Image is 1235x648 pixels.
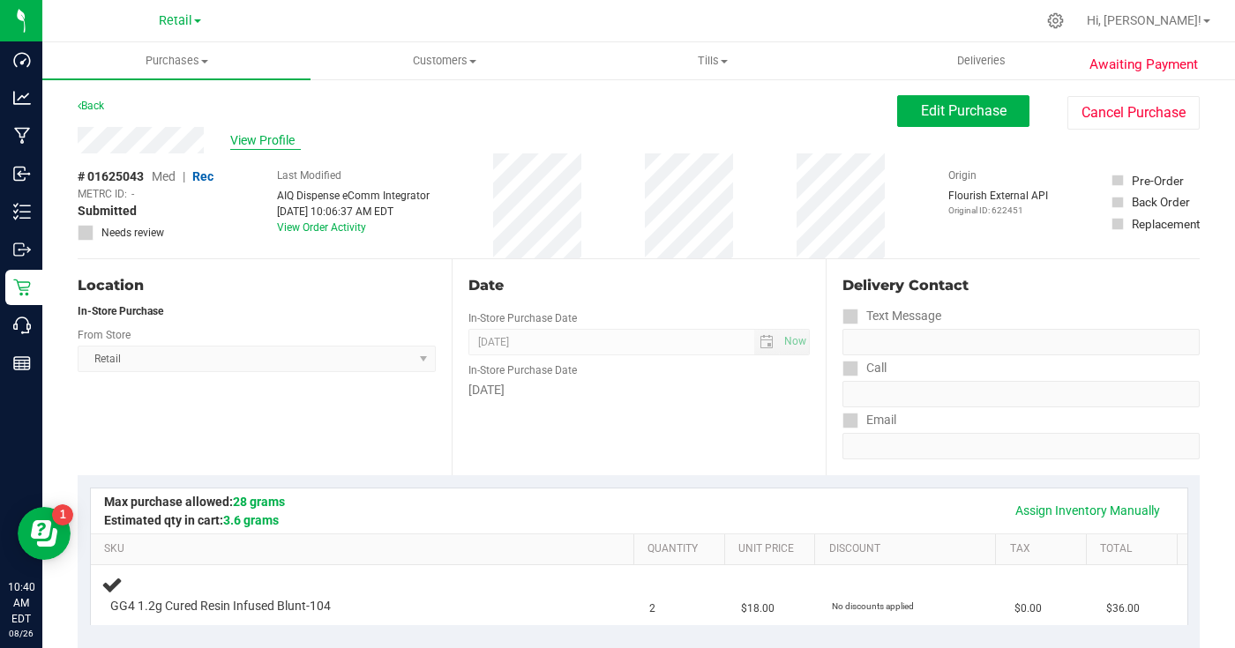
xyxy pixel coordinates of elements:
label: Call [842,355,887,381]
a: Discount [829,542,990,556]
strong: In-Store Purchase [78,305,163,317]
span: Deliveries [933,53,1029,69]
span: $18.00 [741,600,775,617]
input: Format: (999) 999-9999 [842,381,1200,407]
inline-svg: Analytics [13,89,31,107]
span: No discounts applied [832,601,914,611]
iframe: Resource center unread badge [52,504,73,525]
span: 28 grams [233,495,285,509]
span: | [183,169,185,183]
span: 2 [649,600,655,617]
span: Med [152,169,176,183]
label: Last Modified [277,168,341,183]
label: Text Message [842,303,941,329]
inline-svg: Outbound [13,241,31,258]
span: METRC ID: [78,186,127,202]
span: Customers [311,53,578,69]
a: Total [1100,542,1170,556]
span: $0.00 [1014,600,1042,617]
div: Date [468,275,810,296]
a: Deliveries [848,42,1116,79]
div: Pre-Order [1132,172,1184,190]
a: View Order Activity [277,221,366,234]
a: Quantity [647,542,717,556]
div: Location [78,275,436,296]
p: 08/26 [8,627,34,640]
span: Tills [580,53,846,69]
inline-svg: Call Center [13,317,31,334]
input: Format: (999) 999-9999 [842,329,1200,355]
span: Retail [159,13,192,28]
a: Unit Price [738,542,808,556]
span: $36.00 [1106,600,1140,617]
span: Awaiting Payment [1089,55,1198,75]
a: Tills [579,42,847,79]
div: [DATE] [468,381,810,399]
label: In-Store Purchase Date [468,310,577,326]
div: Manage settings [1044,12,1067,29]
inline-svg: Dashboard [13,51,31,69]
p: 10:40 AM EDT [8,579,34,627]
span: Max purchase allowed: [104,495,285,509]
span: Hi, [PERSON_NAME]! [1087,13,1201,27]
label: Email [842,407,896,433]
a: Purchases [42,42,311,79]
div: Replacement [1132,215,1200,233]
span: Submitted [78,202,137,220]
a: Tax [1010,542,1080,556]
inline-svg: Retail [13,279,31,296]
span: Edit Purchase [921,102,1007,119]
span: Needs review [101,225,164,241]
inline-svg: Manufacturing [13,127,31,145]
a: Customers [311,42,579,79]
a: Back [78,100,104,112]
inline-svg: Inventory [13,203,31,220]
div: Delivery Contact [842,275,1200,296]
button: Cancel Purchase [1067,96,1200,130]
div: [DATE] 10:06:37 AM EDT [277,204,430,220]
inline-svg: Inbound [13,165,31,182]
a: Assign Inventory Manually [1004,495,1171,525]
div: Back Order [1132,193,1190,211]
span: Purchases [42,53,311,69]
label: From Store [78,327,131,343]
button: Edit Purchase [897,95,1029,127]
span: View Profile [230,131,301,150]
span: GG4 1.2g Cured Resin Infused Blunt-104 [110,598,331,614]
a: SKU [104,542,627,556]
span: Estimated qty in cart: [104,513,279,527]
span: - [131,186,134,202]
inline-svg: Reports [13,354,31,372]
span: 3.6 grams [223,513,279,527]
iframe: Resource center [18,507,71,560]
div: AIQ Dispense eComm Integrator [277,188,430,204]
span: Rec [192,169,213,183]
label: Origin [948,168,977,183]
label: In-Store Purchase Date [468,362,577,378]
div: Flourish External API [948,188,1048,217]
p: Original ID: 622451 [948,204,1048,217]
span: # 01625043 [78,168,144,186]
